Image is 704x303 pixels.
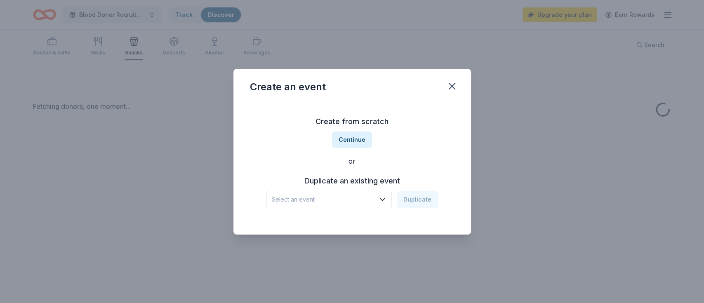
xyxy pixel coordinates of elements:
[266,174,438,188] h3: Duplicate an existing event
[250,156,454,166] div: or
[272,195,375,204] span: Select an event
[332,132,372,148] button: Continue
[250,80,326,94] div: Create an event
[250,115,454,128] h3: Create from scratch
[266,191,392,208] button: Select an event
